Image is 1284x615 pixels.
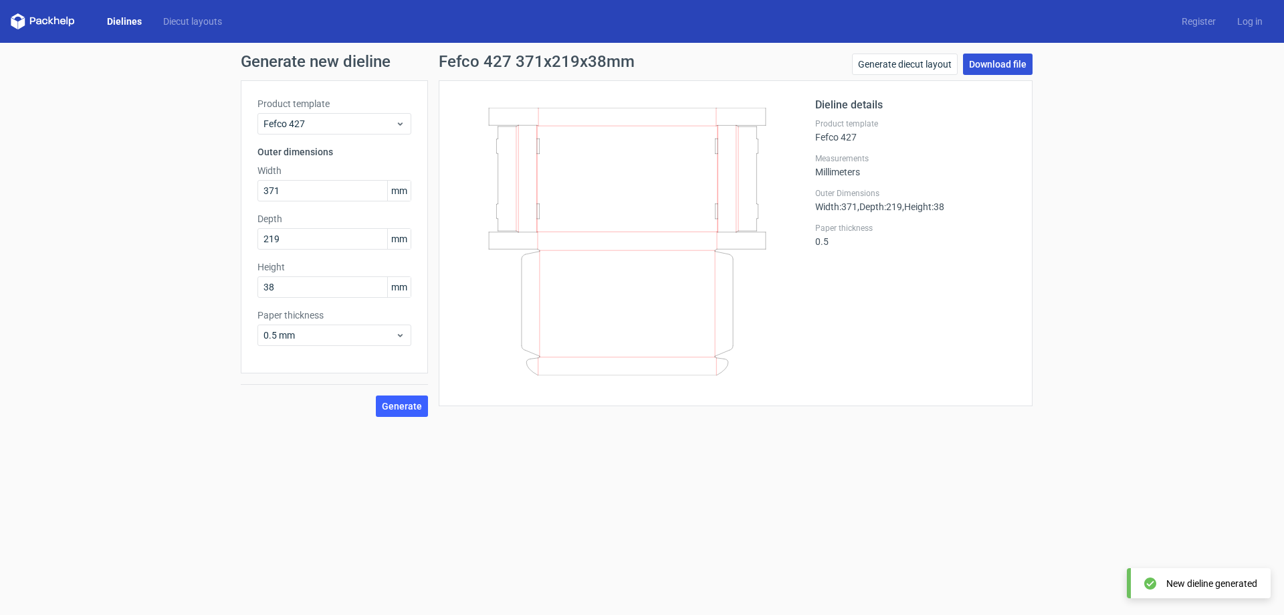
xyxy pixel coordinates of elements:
[263,329,395,342] span: 0.5 mm
[815,223,1016,234] label: Paper thickness
[815,118,1016,129] label: Product template
[257,164,411,177] label: Width
[963,54,1033,75] a: Download file
[815,97,1016,113] h2: Dieline details
[852,54,958,75] a: Generate diecut layout
[376,396,428,417] button: Generate
[815,223,1016,247] div: 0.5
[815,201,857,212] span: Width : 371
[387,181,411,201] span: mm
[1166,577,1257,590] div: New dieline generated
[1171,15,1226,28] a: Register
[382,402,422,411] span: Generate
[257,97,411,110] label: Product template
[96,15,152,28] a: Dielines
[257,145,411,159] h3: Outer dimensions
[387,229,411,249] span: mm
[439,54,635,70] h1: Fefco 427 371x219x38mm
[1226,15,1273,28] a: Log in
[815,118,1016,143] div: Fefco 427
[257,260,411,274] label: Height
[387,277,411,297] span: mm
[263,117,395,130] span: Fefco 427
[257,309,411,322] label: Paper thickness
[857,201,902,212] span: , Depth : 219
[815,188,1016,199] label: Outer Dimensions
[902,201,944,212] span: , Height : 38
[815,153,1016,177] div: Millimeters
[152,15,233,28] a: Diecut layouts
[257,212,411,226] label: Depth
[815,153,1016,164] label: Measurements
[241,54,1043,70] h1: Generate new dieline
